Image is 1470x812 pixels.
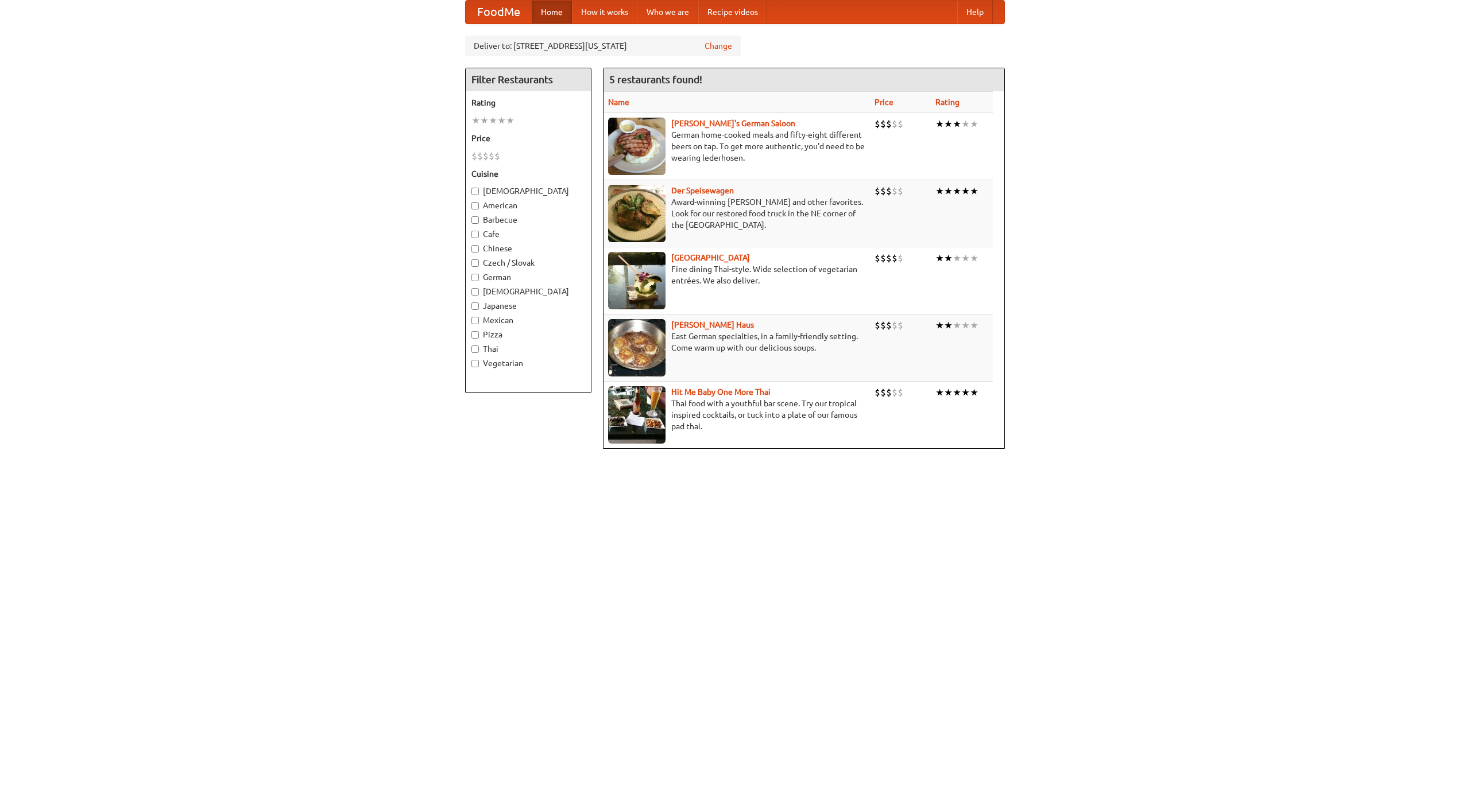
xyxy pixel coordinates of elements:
h5: Cuisine [471,168,585,180]
li: ★ [944,118,953,130]
li: ★ [970,386,978,399]
li: ★ [961,252,970,265]
li: $ [886,185,892,197]
li: $ [892,386,898,399]
li: $ [898,319,903,332]
li: ★ [935,185,944,197]
li: $ [892,252,898,265]
h5: Rating [471,97,585,108]
a: Help [957,1,993,24]
label: Japanese [471,300,585,312]
input: Chinese [471,245,479,252]
li: $ [898,118,903,130]
li: $ [892,319,898,332]
a: How it works [572,1,637,24]
a: Hit Me Baby One More Thai [671,387,771,397]
label: [DEMOGRAPHIC_DATA] [471,185,585,197]
label: German [471,271,585,283]
label: Cafe [471,228,585,240]
li: $ [483,150,489,162]
input: Mexican [471,317,479,324]
li: ★ [506,114,514,127]
li: ★ [953,252,961,265]
input: Barbecue [471,216,479,224]
li: $ [880,319,886,332]
li: ★ [480,114,489,127]
input: German [471,274,479,281]
li: $ [880,252,886,265]
label: Barbecue [471,214,585,226]
li: ★ [970,319,978,332]
input: Thai [471,345,479,353]
label: Thai [471,343,585,355]
li: ★ [935,319,944,332]
li: ★ [953,118,961,130]
a: Name [608,98,629,107]
li: $ [875,319,880,332]
p: East German specialties, in a family-friendly setting. Come warm up with our delicious soups. [608,331,865,353]
label: American [471,200,585,211]
b: Der Speisewagen [671,186,734,195]
li: ★ [961,386,970,399]
div: Deliver to: [STREET_ADDRESS][US_STATE] [465,36,741,56]
input: Cafe [471,231,479,238]
a: [GEOGRAPHIC_DATA] [671,253,750,262]
input: Japanese [471,302,479,310]
li: ★ [970,118,978,130]
img: satay.jpg [608,252,666,309]
li: $ [489,150,494,162]
li: ★ [944,185,953,197]
label: Pizza [471,329,585,340]
li: $ [880,185,886,197]
a: Who we are [637,1,698,24]
a: Price [875,98,893,107]
input: Czech / Slovak [471,259,479,267]
li: ★ [953,185,961,197]
li: ★ [953,319,961,332]
li: $ [892,118,898,130]
li: ★ [970,185,978,197]
li: $ [898,386,903,399]
li: $ [477,150,483,162]
label: [DEMOGRAPHIC_DATA] [471,286,585,297]
label: Chinese [471,243,585,254]
a: [PERSON_NAME] Haus [671,320,754,329]
li: ★ [489,114,497,127]
input: Pizza [471,331,479,339]
li: ★ [935,386,944,399]
li: $ [892,185,898,197]
li: $ [886,386,892,399]
li: $ [898,252,903,265]
li: ★ [944,252,953,265]
img: esthers.jpg [608,118,666,175]
li: $ [886,319,892,332]
input: Vegetarian [471,360,479,367]
li: ★ [935,118,944,130]
li: $ [875,386,880,399]
li: ★ [961,118,970,130]
a: [PERSON_NAME]'s German Saloon [671,119,795,128]
li: $ [898,185,903,197]
input: American [471,202,479,209]
li: $ [875,118,880,130]
h5: Price [471,133,585,144]
img: babythai.jpg [608,386,666,444]
a: Recipe videos [698,1,767,24]
li: ★ [471,114,480,127]
li: ★ [953,386,961,399]
label: Vegetarian [471,358,585,369]
li: ★ [944,319,953,332]
p: Fine dining Thai-style. Wide selection of vegetarian entrées. We also deliver. [608,263,865,286]
label: Mexican [471,314,585,326]
li: $ [880,118,886,130]
li: $ [875,185,880,197]
img: speisewagen.jpg [608,185,666,242]
li: ★ [970,252,978,265]
p: Thai food with a youthful bar scene. Try our tropical inspired cocktails, or tuck into a plate of... [608,398,865,432]
a: Change [705,40,732,52]
a: Home [532,1,572,24]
